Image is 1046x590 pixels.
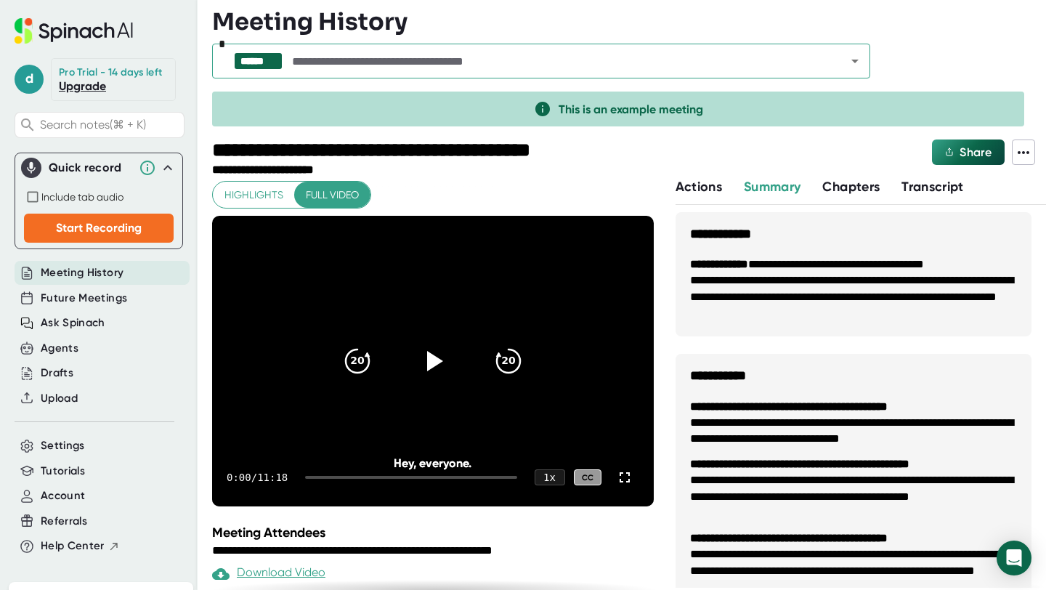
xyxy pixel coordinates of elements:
[41,191,123,203] span: Include tab audio
[41,538,120,554] button: Help Center
[559,102,703,116] span: This is an example meeting
[213,182,295,209] button: Highlights
[256,456,609,470] div: Hey, everyone.
[901,177,964,197] button: Transcript
[212,8,408,36] h3: Meeting History
[41,315,105,331] button: Ask Spinach
[56,221,142,235] span: Start Recording
[41,365,73,381] button: Drafts
[59,66,162,79] div: Pro Trial - 14 days left
[822,177,880,197] button: Chapters
[845,51,865,71] button: Open
[59,79,106,93] a: Upgrade
[960,145,992,159] span: Share
[49,161,131,175] div: Quick record
[676,177,722,197] button: Actions
[41,340,78,357] button: Agents
[744,179,800,195] span: Summary
[40,118,180,132] span: Search notes (⌘ + K)
[41,264,123,281] button: Meeting History
[24,188,174,206] div: Record both your microphone and the audio from your browser tab (e.g., videos, meetings, etc.)
[822,179,880,195] span: Chapters
[535,469,565,485] div: 1 x
[41,437,85,454] button: Settings
[41,290,127,307] button: Future Meetings
[744,177,800,197] button: Summary
[21,153,177,182] div: Quick record
[901,179,964,195] span: Transcript
[227,472,288,483] div: 0:00 / 11:18
[41,488,85,504] button: Account
[24,214,174,243] button: Start Recording
[224,186,283,204] span: Highlights
[15,65,44,94] span: d
[676,179,722,195] span: Actions
[41,513,87,530] button: Referrals
[212,525,657,541] div: Meeting Attendees
[997,541,1031,575] div: Open Intercom Messenger
[574,469,601,486] div: CC
[932,140,1005,165] button: Share
[294,182,370,209] button: Full video
[41,538,105,554] span: Help Center
[306,186,359,204] span: Full video
[41,463,85,480] button: Tutorials
[212,565,325,583] div: Paid feature
[41,390,78,407] button: Upload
